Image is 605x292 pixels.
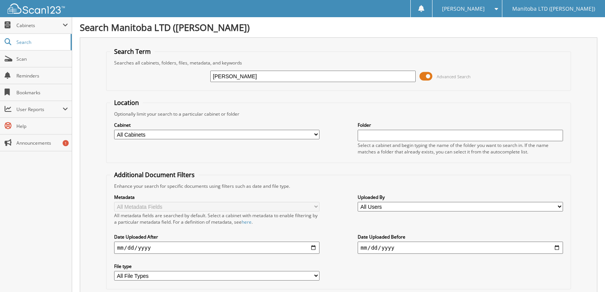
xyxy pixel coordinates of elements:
div: Searches all cabinets, folders, files, metadata, and keywords [110,60,567,66]
div: Optionally limit your search to a particular cabinet or folder [110,111,567,117]
span: [PERSON_NAME] [442,6,485,11]
label: Uploaded By [358,194,563,200]
span: Manitoba LTD ([PERSON_NAME]) [512,6,595,11]
span: Reminders [16,73,68,79]
div: Select a cabinet and begin typing the name of the folder you want to search in. If the name match... [358,142,563,155]
span: Cabinets [16,22,63,29]
legend: Additional Document Filters [110,171,198,179]
label: Cabinet [114,122,319,128]
legend: Location [110,98,143,107]
div: Enhance your search for specific documents using filters such as date and file type. [110,183,567,189]
span: Scan [16,56,68,62]
label: Metadata [114,194,319,200]
input: start [114,242,319,254]
span: Announcements [16,140,68,146]
label: Folder [358,122,563,128]
legend: Search Term [110,47,155,56]
a: here [242,219,252,225]
h1: Search Manitoba LTD ([PERSON_NAME]) [80,21,597,34]
span: Help [16,123,68,129]
div: 1 [63,140,69,146]
label: Date Uploaded Before [358,234,563,240]
span: Search [16,39,67,45]
label: File type [114,263,319,269]
span: User Reports [16,106,63,113]
input: end [358,242,563,254]
img: scan123-logo-white.svg [8,3,65,14]
label: Date Uploaded After [114,234,319,240]
span: Bookmarks [16,89,68,96]
span: Advanced Search [437,74,471,79]
div: All metadata fields are searched by default. Select a cabinet with metadata to enable filtering b... [114,212,319,225]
